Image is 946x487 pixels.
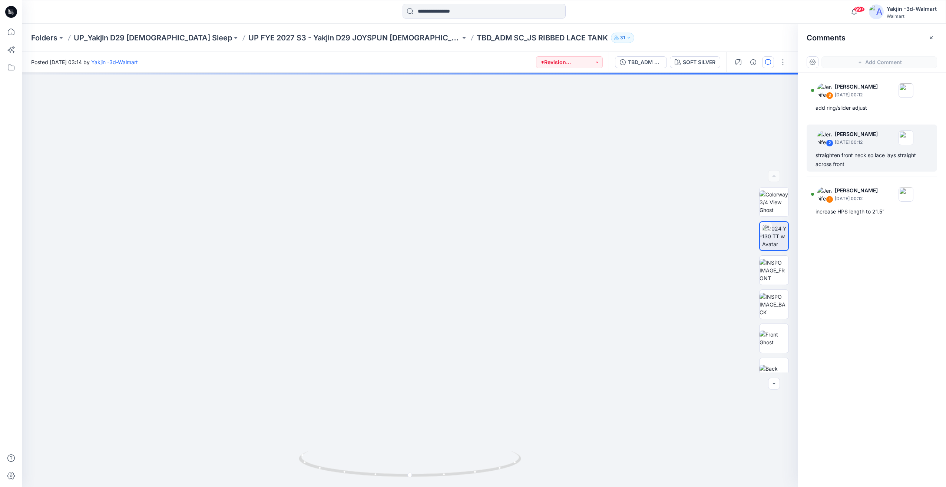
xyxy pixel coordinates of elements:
[760,191,788,214] img: Colorway 3/4 View Ghost
[835,186,878,195] p: [PERSON_NAME]
[826,139,833,147] div: 2
[887,13,937,19] div: Walmart
[760,365,788,380] img: Back Ghost
[248,33,460,43] a: UP FYE 2027 S3 - Yakjin D29 JOYSPUN [DEMOGRAPHIC_DATA] Sleepwear
[807,33,846,42] h2: Comments
[620,34,625,42] p: 31
[817,130,832,145] img: Jennifer Yerkes
[835,82,878,91] p: [PERSON_NAME]
[835,195,878,202] p: [DATE] 00:12
[762,225,788,248] img: 2024 Y 130 TT w Avatar
[747,56,759,68] button: Details
[760,259,788,282] img: INSPO IMAGE_FRONT
[887,4,937,13] div: Yakjin -3d-Walmart
[628,58,662,66] div: TBD_ADM SC_JS RIBBED LACE TANK
[816,207,928,216] div: increase HPS length to 21.5"
[835,91,878,99] p: [DATE] 00:12
[74,33,232,43] a: UP_Yakjin D29 [DEMOGRAPHIC_DATA] Sleep
[760,293,788,316] img: INSPO IMAGE_BACK
[869,4,884,19] img: avatar
[615,56,667,68] button: TBD_ADM SC_JS RIBBED LACE TANK
[817,187,832,202] img: Jennifer Yerkes
[854,6,865,12] span: 99+
[835,130,878,139] p: [PERSON_NAME]
[817,83,832,98] img: Jennifer Yerkes
[477,33,608,43] p: TBD_ADM SC_JS RIBBED LACE TANK
[826,92,833,99] div: 3
[816,103,928,112] div: add ring/slider adjust
[835,139,878,146] p: [DATE] 00:12
[31,58,138,66] span: Posted [DATE] 03:14 by
[31,33,57,43] a: Folders
[91,59,138,65] a: Yakjin -3d-Walmart
[760,331,788,346] img: Front Ghost
[683,58,715,66] div: SOFT SILVER
[821,56,937,68] button: Add Comment
[826,196,833,203] div: 1
[816,151,928,169] div: straighten front neck so lace lays straight across front
[670,56,720,68] button: SOFT SILVER
[611,33,634,43] button: 31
